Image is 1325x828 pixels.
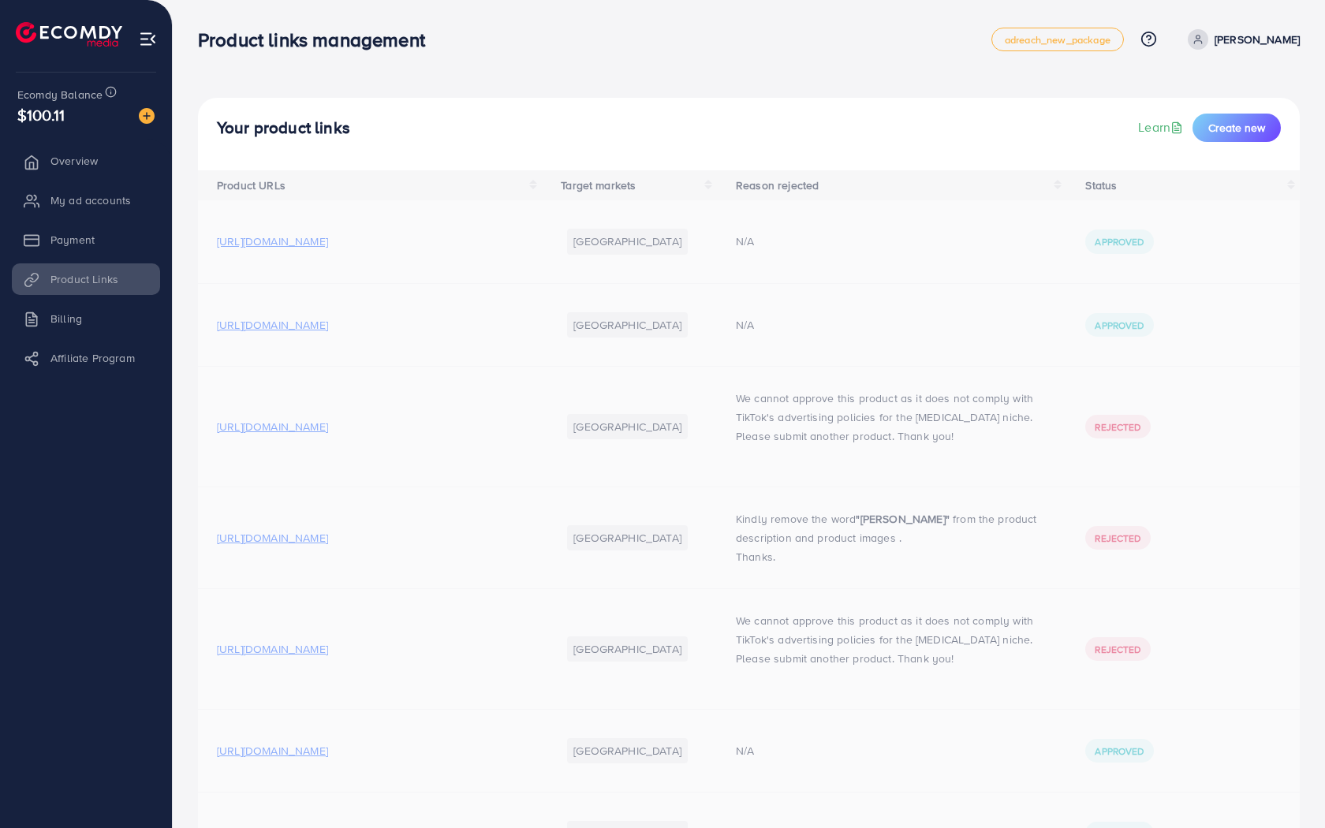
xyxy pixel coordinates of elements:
img: menu [139,30,157,48]
a: Learn [1138,118,1186,136]
a: [PERSON_NAME] [1181,29,1300,50]
h3: Product links management [198,28,438,51]
h4: Your product links [217,118,350,138]
span: Ecomdy Balance [17,87,103,103]
a: adreach_new_package [991,28,1124,51]
p: [PERSON_NAME] [1215,30,1300,49]
span: adreach_new_package [1005,35,1110,45]
span: $100.11 [17,103,65,126]
img: image [139,108,155,124]
button: Create new [1192,114,1281,142]
span: Create new [1208,120,1265,136]
img: logo [16,22,122,47]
